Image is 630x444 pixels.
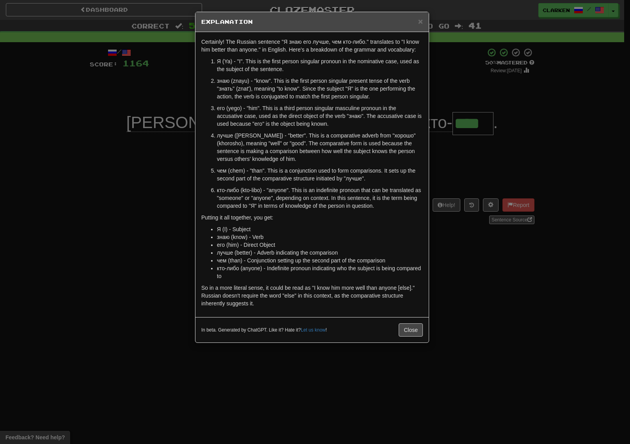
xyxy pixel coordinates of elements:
[217,77,423,100] p: знаю (znayu) - "know". This is the first person singular present tense of the verb "знать" (znat'...
[201,214,423,221] p: Putting it all together, you get:
[301,327,325,333] a: Let us know
[217,132,423,163] p: лучше ([PERSON_NAME]) - "better". This is a comparative adverb from "хорошо" (khorosho), meaning ...
[217,241,423,249] li: его (him) - Direct Object
[217,167,423,182] p: чем (chem) - "than". This is a conjunction used to form comparisons. It sets up the second part o...
[217,257,423,264] li: чем (than) - Conjunction setting up the second part of the comparison
[399,323,423,337] button: Close
[217,264,423,280] li: кто-либо (anyone) - Indefinite pronoun indicating who the subject is being compared to
[201,18,423,26] h5: Explanation
[201,327,327,333] small: In beta. Generated by ChatGPT. Like it? Hate it? !
[201,38,423,53] p: Certainly! The Russian sentence "Я знаю его лучше, чем кто-либо." translates to "I know him bette...
[418,17,423,25] button: Close
[201,284,423,307] p: So in a more literal sense, it could be read as "I know him more well than anyone [else]." Russia...
[217,57,423,73] p: Я (Ya) - "I". This is the first person singular pronoun in the nominative case, used as the subje...
[217,233,423,241] li: знаю (know) - Verb
[217,186,423,210] p: кто-либо (kto-libo) - "anyone". This is an indefinite pronoun that can be translated as "someone"...
[217,104,423,128] p: его (yego) - "him". This is a third person singular masculine pronoun in the accusative case, use...
[217,225,423,233] li: Я (I) - Subject
[418,17,423,26] span: ×
[217,249,423,257] li: лучше (better) - Adverb indicating the comparison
